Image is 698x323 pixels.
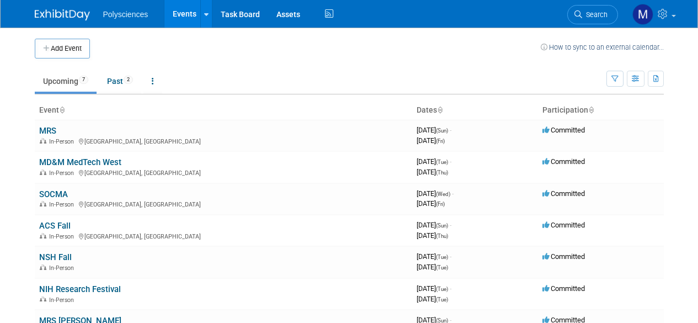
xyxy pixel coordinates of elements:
a: Sort by Event Name [59,105,65,114]
span: (Tue) [436,159,448,165]
span: Committed [542,189,585,198]
span: In-Person [49,296,77,304]
span: (Tue) [436,296,448,303]
span: [DATE] [417,189,454,198]
span: - [450,157,451,166]
div: [GEOGRAPHIC_DATA], [GEOGRAPHIC_DATA] [39,199,408,208]
img: ExhibitDay [35,9,90,20]
button: Add Event [35,39,90,59]
div: [GEOGRAPHIC_DATA], [GEOGRAPHIC_DATA] [39,168,408,177]
span: (Tue) [436,254,448,260]
span: Committed [542,157,585,166]
span: [DATE] [417,252,451,261]
span: Committed [542,221,585,229]
span: [DATE] [417,295,448,303]
a: ACS Fall [39,221,71,231]
img: In-Person Event [40,138,46,144]
div: [GEOGRAPHIC_DATA], [GEOGRAPHIC_DATA] [39,231,408,240]
span: (Tue) [436,264,448,271]
div: [GEOGRAPHIC_DATA], [GEOGRAPHIC_DATA] [39,136,408,145]
span: - [450,126,451,134]
img: Marketing Polysciences [632,4,653,25]
th: Dates [412,101,538,120]
span: In-Person [49,138,77,145]
a: MRS [39,126,56,136]
span: - [452,189,454,198]
a: MD&M MedTech West [39,157,121,167]
span: (Tue) [436,286,448,292]
a: Upcoming7 [35,71,97,92]
a: NSH Fall [39,252,72,262]
span: In-Person [49,201,77,208]
span: [DATE] [417,168,448,176]
span: 2 [124,76,133,84]
span: Committed [542,284,585,293]
span: In-Person [49,264,77,272]
span: In-Person [49,170,77,177]
span: 7 [79,76,88,84]
span: - [450,252,451,261]
span: [DATE] [417,263,448,271]
span: Polysciences [103,10,148,19]
span: [DATE] [417,136,445,145]
span: Committed [542,126,585,134]
span: (Sun) [436,128,448,134]
a: Sort by Participation Type [588,105,594,114]
span: [DATE] [417,231,448,240]
span: [DATE] [417,221,451,229]
span: Committed [542,252,585,261]
img: In-Person Event [40,264,46,270]
span: (Wed) [436,191,450,197]
span: In-Person [49,233,77,240]
span: [DATE] [417,199,445,208]
img: In-Person Event [40,233,46,239]
span: - [450,284,451,293]
span: [DATE] [417,284,451,293]
span: (Thu) [436,170,448,176]
span: (Sun) [436,223,448,229]
a: SOCMA [39,189,68,199]
span: (Fri) [436,138,445,144]
img: In-Person Event [40,170,46,175]
span: [DATE] [417,157,451,166]
img: In-Person Event [40,201,46,206]
a: How to sync to an external calendar... [541,43,664,51]
span: - [450,221,451,229]
a: Search [567,5,618,24]
th: Event [35,101,412,120]
a: Sort by Start Date [437,105,443,114]
span: Search [582,10,608,19]
span: (Fri) [436,201,445,207]
th: Participation [538,101,664,120]
span: [DATE] [417,126,451,134]
span: (Thu) [436,233,448,239]
img: In-Person Event [40,296,46,302]
a: Past2 [99,71,141,92]
a: NIH Research Festival [39,284,121,294]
